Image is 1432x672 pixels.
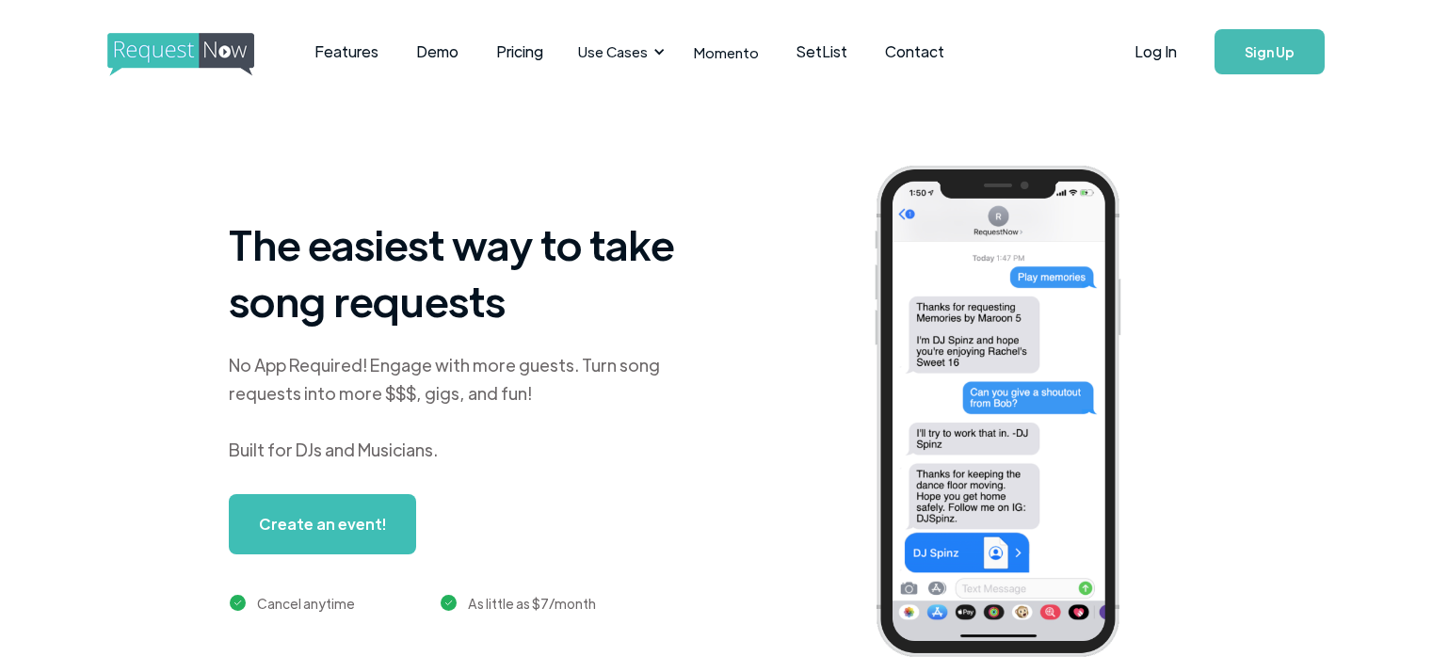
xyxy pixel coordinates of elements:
a: Sign Up [1215,29,1325,74]
img: green checkmark [441,595,457,611]
a: Features [296,23,397,81]
a: Contact [866,23,963,81]
div: Use Cases [567,23,670,81]
div: No App Required! Engage with more guests. Turn song requests into more $$$, gigs, and fun! Built ... [229,351,700,464]
img: requestnow logo [107,33,289,76]
img: green checkmark [230,595,246,611]
a: Log In [1116,19,1196,85]
div: Use Cases [578,41,648,62]
h1: The easiest way to take song requests [229,216,700,328]
div: As little as $7/month [468,592,596,615]
a: Demo [397,23,477,81]
a: home [107,33,249,71]
a: SetList [778,23,866,81]
div: Cancel anytime [257,592,355,615]
a: Momento [675,24,778,80]
a: Create an event! [229,494,416,554]
a: Pricing [477,23,562,81]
